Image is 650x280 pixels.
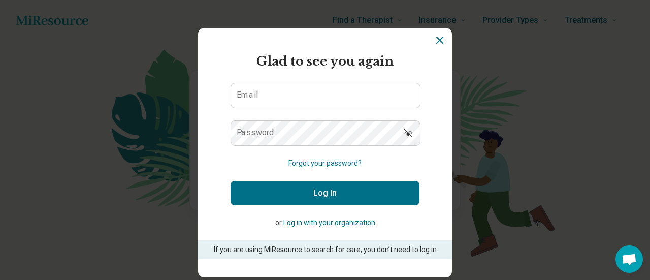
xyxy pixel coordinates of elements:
button: Dismiss [434,34,446,46]
p: or [231,217,419,228]
button: Forgot your password? [288,158,362,169]
button: Log in with your organization [283,217,375,228]
p: If you are using MiResource to search for care, you don’t need to log in [212,244,438,255]
h2: Glad to see you again [231,52,419,71]
button: Log In [231,181,419,205]
section: Login Dialog [198,28,452,277]
label: Email [237,91,258,99]
button: Show password [397,120,419,145]
label: Password [237,129,274,137]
